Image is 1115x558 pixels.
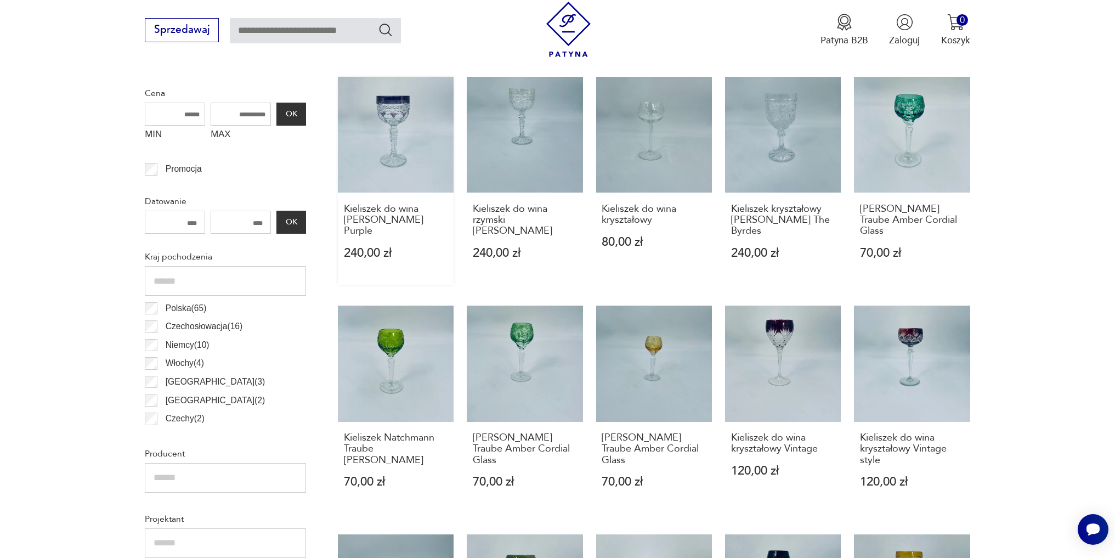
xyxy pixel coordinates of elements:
[166,356,204,370] p: Włochy ( 4 )
[145,26,219,35] a: Sprzedawaj
[467,77,582,285] a: Kieliszek do wina rzymski Anna Hutte Römer GlasKieliszek do wina rzymski [PERSON_NAME]240,00 zł
[854,306,970,514] a: Kieliszek do wina kryształowy Vintage styleKieliszek do wina kryształowy Vintage style120,00 zł
[860,476,964,488] p: 120,00 zł
[956,14,968,26] div: 0
[166,393,265,408] p: [GEOGRAPHIC_DATA] ( 2 )
[896,14,913,31] img: Ikonka użytkownika
[145,512,306,526] p: Projektant
[344,204,448,237] h3: Kieliszek do wina [PERSON_NAME] Purple
[166,301,207,315] p: Polska ( 65 )
[596,306,712,514] a: Kieliszek Natchmann Traube Amber Cordial Glass[PERSON_NAME] Traube Amber Cordial Glass70,00 zł
[473,432,577,466] h3: [PERSON_NAME] Traube Amber Cordial Glass
[145,18,219,42] button: Sprzedawaj
[338,306,454,514] a: Kieliszek Natchmann Traube Amber Cordia GlassKieliszek Natchmann Traube [PERSON_NAME]70,00 zł
[145,86,306,100] p: Cena
[344,432,448,466] h3: Kieliszek Natchmann Traube [PERSON_NAME]
[473,247,577,259] p: 240,00 zł
[820,14,868,47] a: Ikona medaluPatyna B2B
[541,2,596,57] img: Patyna - sklep z meblami i dekoracjami vintage
[725,306,841,514] a: Kieliszek do wina kryształowy VintageKieliszek do wina kryształowy Vintage120,00 zł
[344,476,448,488] p: 70,00 zł
[166,430,199,444] p: Dania ( 2 )
[860,432,964,466] h3: Kieliszek do wina kryształowy Vintage style
[947,14,964,31] img: Ikona koszyka
[820,34,868,47] p: Patyna B2B
[860,247,964,259] p: 70,00 zł
[854,77,970,285] a: Kieliszek Natchmann Traube Amber Cordial Glass[PERSON_NAME] Traube Amber Cordial Glass70,00 zł
[145,126,205,146] label: MIN
[725,77,841,285] a: Kieliszek kryształowy Hofbauer The ByrdesKieliszek kryształowy [PERSON_NAME] The Byrdes240,00 zł
[145,447,306,461] p: Producent
[602,236,706,248] p: 80,00 zł
[602,476,706,488] p: 70,00 zł
[602,204,706,226] h3: Kieliszek do wina kryształowy
[1078,514,1108,545] iframe: Smartsupp widget button
[276,211,306,234] button: OK
[731,432,835,455] h3: Kieliszek do wina kryształowy Vintage
[473,476,577,488] p: 70,00 zł
[860,204,964,237] h3: [PERSON_NAME] Traube Amber Cordial Glass
[166,162,202,176] p: Promocja
[596,77,712,285] a: Kieliszek do wina kryształowyKieliszek do wina kryształowy80,00 zł
[889,14,920,47] button: Zaloguj
[145,194,306,208] p: Datowanie
[467,306,582,514] a: Kieliszek Natchmann Traube Amber Cordial Glass[PERSON_NAME] Traube Amber Cordial Glass70,00 zł
[602,432,706,466] h3: [PERSON_NAME] Traube Amber Cordial Glass
[836,14,853,31] img: Ikona medalu
[276,103,306,126] button: OK
[731,247,835,259] p: 240,00 zł
[338,77,454,285] a: Kieliszek do wina Anna Hutte Amethyst PurpleKieliszek do wina [PERSON_NAME] Purple240,00 zł
[211,126,271,146] label: MAX
[166,375,265,389] p: [GEOGRAPHIC_DATA] ( 3 )
[731,465,835,477] p: 120,00 zł
[731,204,835,237] h3: Kieliszek kryształowy [PERSON_NAME] The Byrdes
[889,34,920,47] p: Zaloguj
[941,14,970,47] button: 0Koszyk
[344,247,448,259] p: 240,00 zł
[378,22,394,38] button: Szukaj
[166,338,210,352] p: Niemcy ( 10 )
[473,204,577,237] h3: Kieliszek do wina rzymski [PERSON_NAME]
[166,412,205,426] p: Czechy ( 2 )
[166,319,242,334] p: Czechosłowacja ( 16 )
[820,14,868,47] button: Patyna B2B
[941,34,970,47] p: Koszyk
[145,250,306,264] p: Kraj pochodzenia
